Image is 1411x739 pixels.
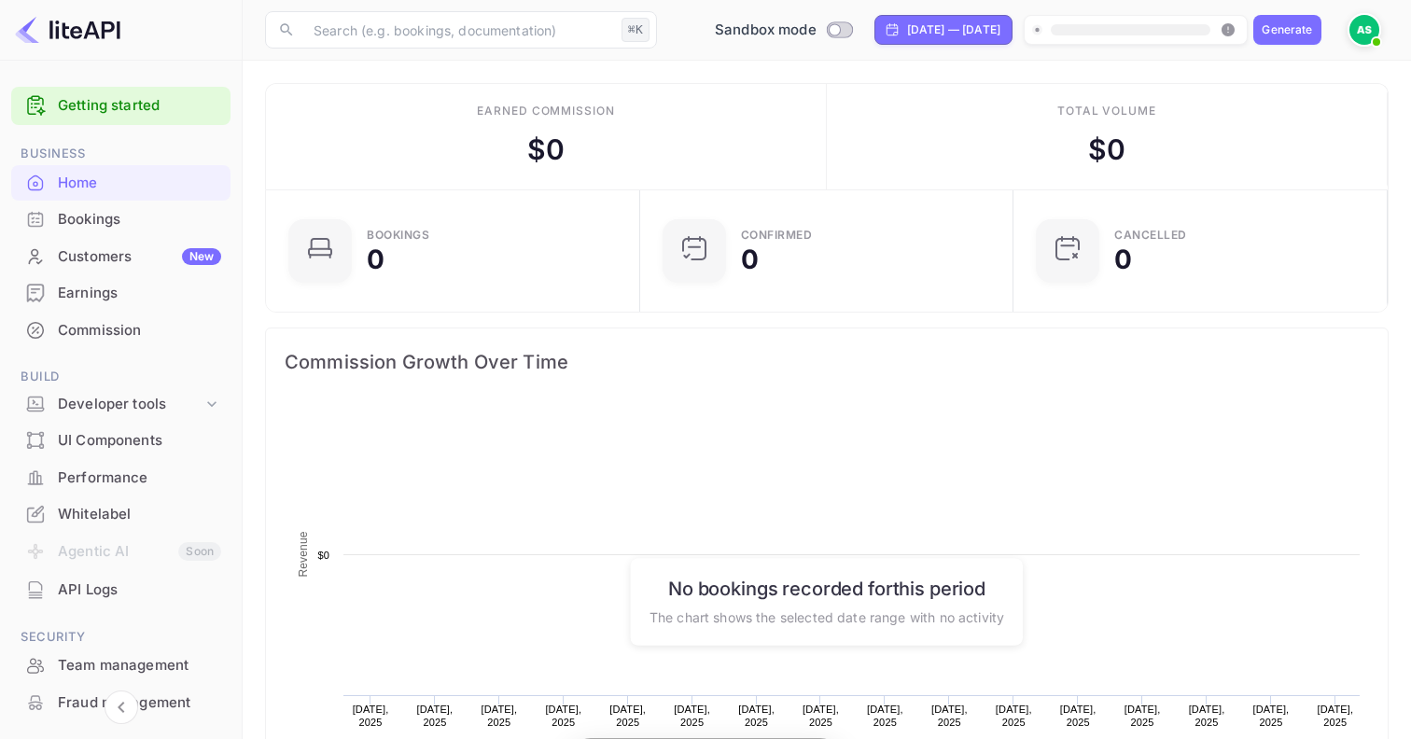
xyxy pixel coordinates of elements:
[715,20,817,41] span: Sandbox mode
[11,202,231,238] div: Bookings
[58,394,203,415] div: Developer tools
[58,579,221,601] div: API Logs
[11,313,231,349] div: Commission
[609,704,646,728] text: [DATE], 2025
[803,704,839,728] text: [DATE], 2025
[11,496,231,531] a: Whitelabel
[58,173,221,194] div: Home
[317,550,329,561] text: $0
[11,239,231,275] div: CustomersNew
[58,246,221,268] div: Customers
[11,165,231,200] a: Home
[58,430,221,452] div: UI Components
[650,577,1004,599] h6: No bookings recorded for this period
[58,655,221,676] div: Team management
[11,572,231,607] a: API Logs
[58,467,221,489] div: Performance
[11,460,231,496] div: Performance
[58,95,221,117] a: Getting started
[367,230,429,241] div: Bookings
[11,572,231,608] div: API Logs
[1349,15,1379,45] img: Ale Sanz
[1114,230,1187,241] div: CANCELLED
[11,388,231,421] div: Developer tools
[1032,19,1238,41] span: Create your website first
[302,11,614,49] input: Search (e.g. bookings, documentation)
[58,283,221,304] div: Earnings
[58,504,221,525] div: Whitelabel
[353,704,389,728] text: [DATE], 2025
[11,627,231,648] span: Security
[11,423,231,457] a: UI Components
[11,239,231,273] a: CustomersNew
[11,648,231,684] div: Team management
[11,202,231,236] a: Bookings
[58,320,221,342] div: Commission
[297,531,310,577] text: Revenue
[11,648,231,682] a: Team management
[417,704,454,728] text: [DATE], 2025
[367,246,384,272] div: 0
[707,20,859,41] div: Switch to Production mode
[1060,704,1097,728] text: [DATE], 2025
[11,685,231,721] div: Fraud management
[1253,704,1290,728] text: [DATE], 2025
[1114,246,1132,272] div: 0
[15,15,120,45] img: LiteAPI logo
[11,144,231,164] span: Business
[874,15,1013,45] div: Click to change the date range period
[1057,103,1157,119] div: Total volume
[11,275,231,312] div: Earnings
[11,367,231,387] span: Build
[1125,704,1161,728] text: [DATE], 2025
[58,692,221,714] div: Fraud management
[1317,704,1353,728] text: [DATE], 2025
[11,275,231,310] a: Earnings
[11,685,231,719] a: Fraud management
[907,21,1000,38] div: [DATE] — [DATE]
[285,347,1369,377] span: Commission Growth Over Time
[11,165,231,202] div: Home
[996,704,1032,728] text: [DATE], 2025
[11,496,231,533] div: Whitelabel
[11,87,231,125] div: Getting started
[867,704,903,728] text: [DATE], 2025
[11,313,231,347] a: Commission
[182,248,221,265] div: New
[931,704,968,728] text: [DATE], 2025
[481,704,517,728] text: [DATE], 2025
[1189,704,1225,728] text: [DATE], 2025
[11,423,231,459] div: UI Components
[11,460,231,495] a: Performance
[738,704,775,728] text: [DATE], 2025
[477,103,615,119] div: Earned commission
[741,230,813,241] div: Confirmed
[58,209,221,230] div: Bookings
[741,246,759,272] div: 0
[527,129,565,171] div: $ 0
[1262,21,1312,38] div: Generate
[650,607,1004,626] p: The chart shows the selected date range with no activity
[622,18,650,42] div: ⌘K
[105,690,138,724] button: Collapse navigation
[545,704,581,728] text: [DATE], 2025
[674,704,710,728] text: [DATE], 2025
[1088,129,1125,171] div: $ 0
